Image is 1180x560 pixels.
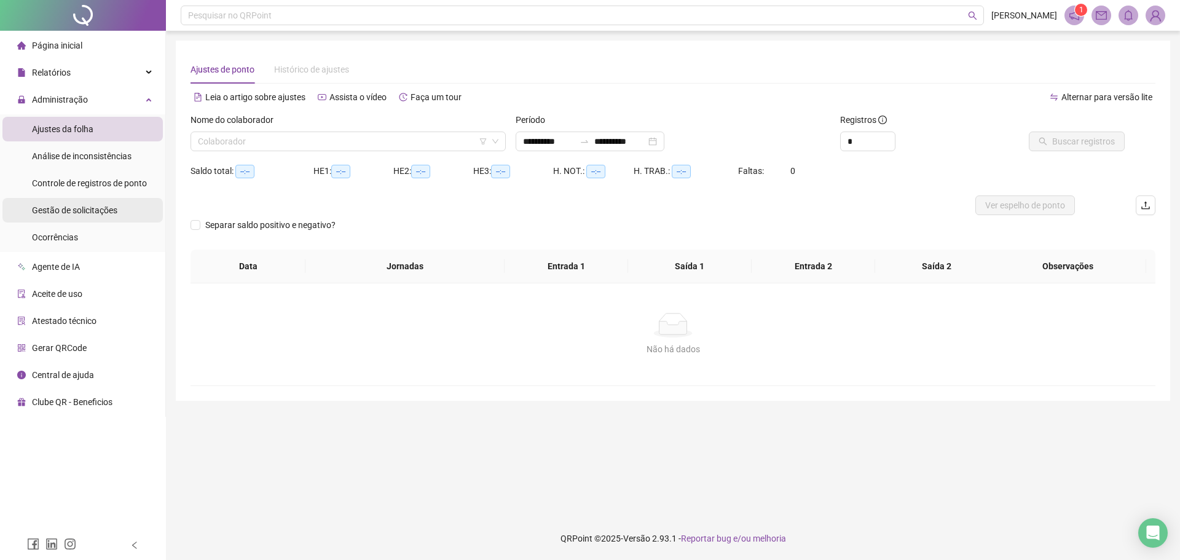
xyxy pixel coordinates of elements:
[313,164,393,178] div: HE 1:
[305,250,505,283] th: Jornadas
[32,68,71,77] span: Relatórios
[32,370,94,380] span: Central de ajuda
[27,538,39,550] span: facebook
[393,164,473,178] div: HE 2:
[999,259,1136,273] span: Observações
[840,113,887,127] span: Registros
[17,398,26,406] span: gift
[17,290,26,298] span: audit
[516,113,553,127] label: Período
[191,250,305,283] th: Data
[1146,6,1165,25] img: 77048
[411,92,462,102] span: Faça um tour
[205,342,1141,356] div: Não há dados
[875,250,999,283] th: Saída 2
[318,93,326,101] span: youtube
[752,250,875,283] th: Entrada 2
[32,289,82,299] span: Aceite de uso
[623,534,650,543] span: Versão
[191,164,313,178] div: Saldo total:
[32,205,117,215] span: Gestão de solicitações
[399,93,407,101] span: history
[130,541,139,550] span: left
[1138,518,1168,548] div: Open Intercom Messenger
[628,250,752,283] th: Saída 1
[790,166,795,176] span: 0
[17,68,26,77] span: file
[32,41,82,50] span: Página inicial
[194,93,202,101] span: file-text
[331,165,350,178] span: --:--
[1069,10,1080,21] span: notification
[1123,10,1134,21] span: bell
[17,344,26,352] span: qrcode
[17,317,26,325] span: solution
[491,165,510,178] span: --:--
[166,517,1180,560] footer: QRPoint © 2025 - 2.93.1 -
[235,165,254,178] span: --:--
[1061,92,1152,102] span: Alternar para versão lite
[191,65,254,74] span: Ajustes de ponto
[1141,200,1150,210] span: upload
[200,218,340,232] span: Separar saldo positivo e negativo?
[17,371,26,379] span: info-circle
[32,343,87,353] span: Gerar QRCode
[672,165,691,178] span: --:--
[32,232,78,242] span: Ocorrências
[45,538,58,550] span: linkedin
[1075,4,1087,16] sup: 1
[274,65,349,74] span: Histórico de ajustes
[17,95,26,104] span: lock
[191,113,281,127] label: Nome do colaborador
[32,262,80,272] span: Agente de IA
[64,538,76,550] span: instagram
[989,250,1146,283] th: Observações
[1050,93,1058,101] span: swap
[473,164,553,178] div: HE 3:
[205,92,305,102] span: Leia o artigo sobre ajustes
[329,92,387,102] span: Assista o vídeo
[479,138,487,145] span: filter
[32,316,96,326] span: Atestado técnico
[32,124,93,134] span: Ajustes da folha
[580,136,589,146] span: swap-right
[553,164,634,178] div: H. NOT.:
[991,9,1057,22] span: [PERSON_NAME]
[1079,6,1084,14] span: 1
[32,151,132,161] span: Análise de inconsistências
[968,11,977,20] span: search
[492,138,499,145] span: down
[32,397,112,407] span: Clube QR - Beneficios
[634,164,738,178] div: H. TRAB.:
[738,166,766,176] span: Faltas:
[1096,10,1107,21] span: mail
[17,41,26,50] span: home
[975,195,1075,215] button: Ver espelho de ponto
[32,95,88,105] span: Administração
[580,136,589,146] span: to
[1029,132,1125,151] button: Buscar registros
[681,534,786,543] span: Reportar bug e/ou melhoria
[32,178,147,188] span: Controle de registros de ponto
[505,250,628,283] th: Entrada 1
[878,116,887,124] span: info-circle
[411,165,430,178] span: --:--
[586,165,605,178] span: --:--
